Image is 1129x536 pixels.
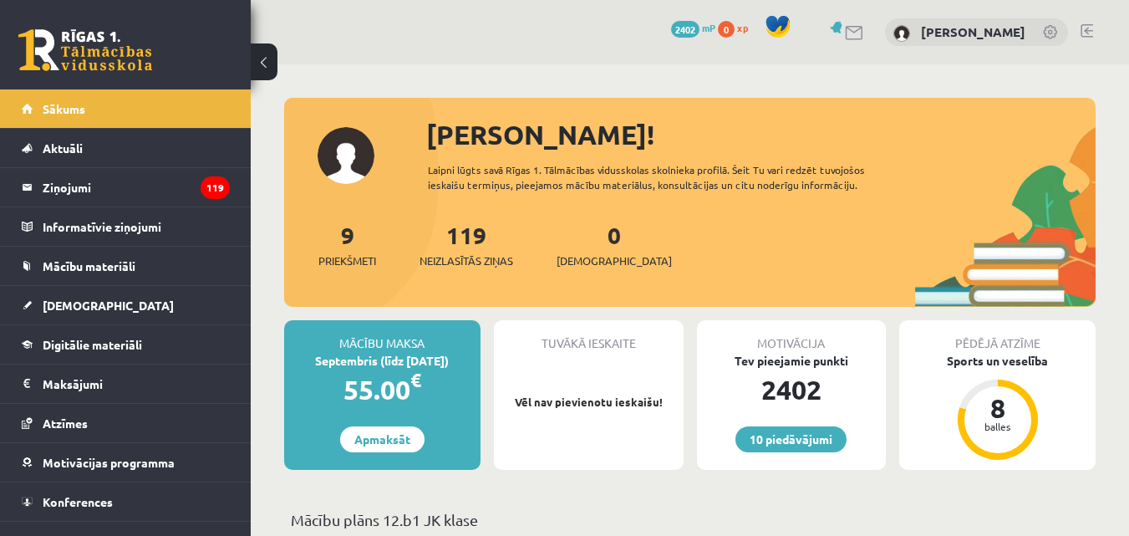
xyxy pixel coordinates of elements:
div: Motivācija [697,320,887,352]
a: [PERSON_NAME] [921,23,1025,40]
a: Atzīmes [22,404,230,442]
div: 55.00 [284,370,481,410]
span: Neizlasītās ziņas [420,253,513,269]
legend: Informatīvie ziņojumi [43,207,230,246]
div: Mācību maksa [284,320,481,352]
legend: Ziņojumi [43,168,230,207]
span: 0 [718,21,735,38]
a: 9Priekšmeti [318,220,376,269]
a: 0[DEMOGRAPHIC_DATA] [557,220,672,269]
span: Motivācijas programma [43,455,175,470]
i: 119 [201,176,230,199]
a: 0 xp [718,21,756,34]
a: 119Neizlasītās ziņas [420,220,513,269]
span: mP [702,21,715,34]
a: Maksājumi [22,365,230,403]
div: Septembris (līdz [DATE]) [284,352,481,370]
div: Laipni lūgts savā Rīgas 1. Tālmācības vidusskolas skolnieka profilā. Šeit Tu vari redzēt tuvojošo... [428,162,915,192]
a: Ziņojumi119 [22,168,230,207]
span: [DEMOGRAPHIC_DATA] [557,253,672,269]
div: balles [973,421,1023,431]
legend: Maksājumi [43,365,230,403]
span: Konferences [43,494,113,509]
span: Digitālie materiāli [43,337,142,352]
a: Sākums [22,89,230,128]
a: 2402 mP [671,21,715,34]
span: Sākums [43,101,85,116]
div: Tev pieejamie punkti [697,352,887,370]
a: Sports un veselība 8 balles [899,352,1096,462]
a: Informatīvie ziņojumi [22,207,230,246]
div: 2402 [697,370,887,410]
a: Apmaksāt [340,426,425,452]
span: 2402 [671,21,699,38]
p: Vēl nav pievienotu ieskaišu! [502,394,675,411]
span: € [410,368,421,392]
div: Sports un veselība [899,352,1096,370]
a: [DEMOGRAPHIC_DATA] [22,286,230,324]
span: xp [737,21,748,34]
div: Pēdējā atzīme [899,320,1096,352]
a: Rīgas 1. Tālmācības vidusskola [18,29,152,71]
img: Anna Bukovska [893,25,910,42]
span: Atzīmes [43,416,88,431]
p: Mācību plāns 12.b1 JK klase [291,508,1089,531]
span: [DEMOGRAPHIC_DATA] [43,298,174,313]
a: Mācību materiāli [22,247,230,285]
div: [PERSON_NAME]! [426,115,1096,155]
span: Aktuāli [43,140,83,156]
a: Aktuāli [22,129,230,167]
a: Motivācijas programma [22,443,230,482]
a: 10 piedāvājumi [735,426,847,452]
span: Mācību materiāli [43,258,135,273]
div: Tuvākā ieskaite [494,320,684,352]
span: Priekšmeti [318,253,376,269]
a: Digitālie materiāli [22,325,230,364]
div: 8 [973,395,1023,421]
a: Konferences [22,482,230,521]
